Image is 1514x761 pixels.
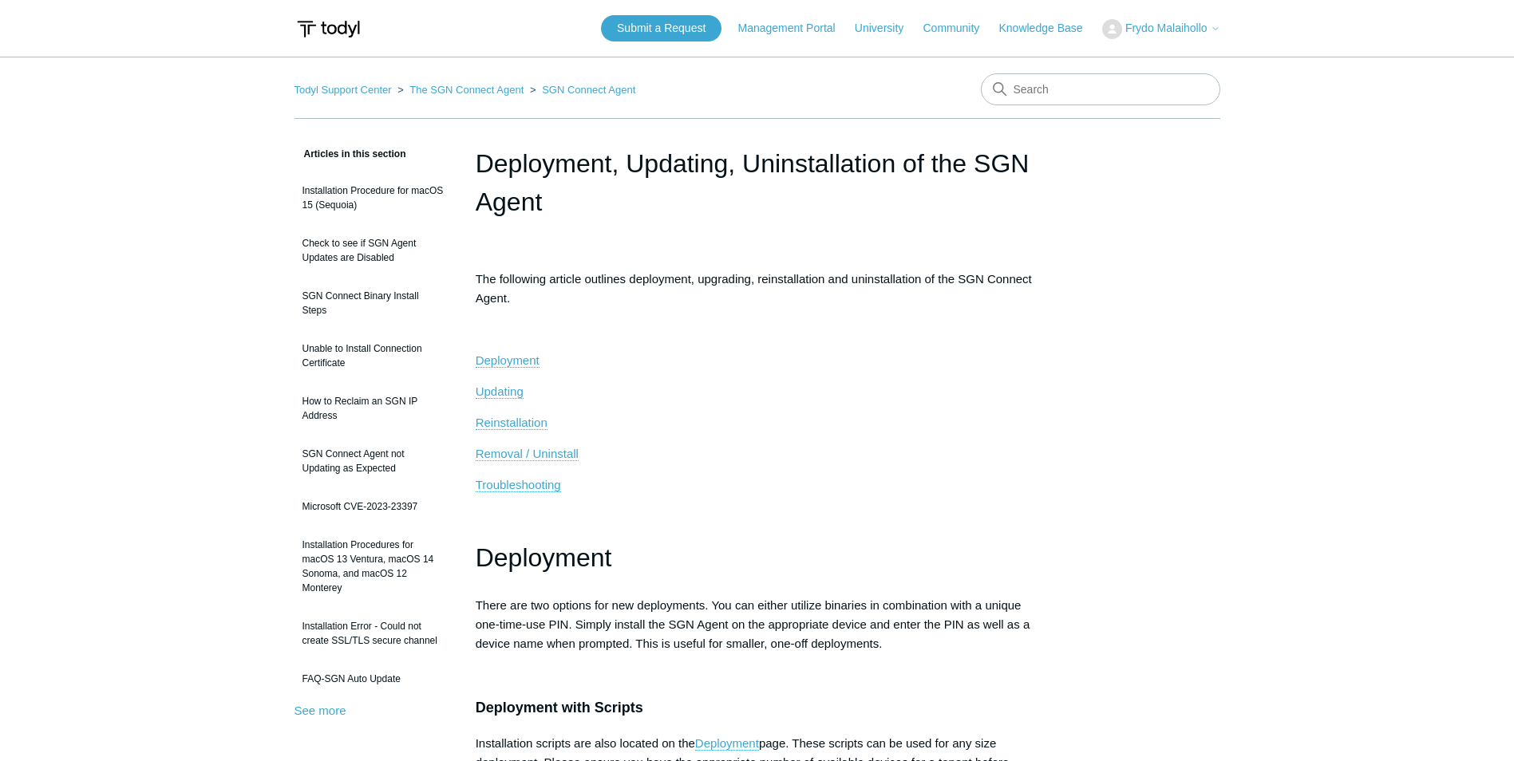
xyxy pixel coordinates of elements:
span: Reinstallation [476,416,547,429]
a: SGN Connect Binary Install Steps [294,281,452,325]
a: Reinstallation [476,416,547,430]
span: Troubleshooting [476,478,561,491]
span: Installation scripts are also located on the [476,736,695,750]
a: See more [294,704,346,717]
a: Deployment [476,353,540,368]
a: Installation Procedure for macOS 15 (Sequoia) [294,175,452,220]
span: Deployment with Scripts [476,700,643,716]
a: Deployment [695,736,759,751]
a: Knowledge Base [998,20,1098,37]
span: Removal / Uninstall [476,447,579,460]
span: Articles in this section [294,148,406,160]
li: Todyl Support Center [294,84,395,96]
input: Search [981,73,1220,105]
a: Unable to Install Connection Certificate [294,333,452,378]
span: Updating [476,384,524,398]
span: Deployment [476,543,612,572]
a: FAQ-SGN Auto Update [294,664,452,694]
a: The SGN Connect Agent [409,84,524,96]
a: Installation Error - Could not create SSL/TLS secure channel [294,611,452,656]
a: Troubleshooting [476,478,561,492]
span: There are two options for new deployments. You can either utilize binaries in combination with a ... [476,598,1030,650]
a: Community [923,20,996,37]
a: Management Portal [738,20,852,37]
a: Installation Procedures for macOS 13 Ventura, macOS 14 Sonoma, and macOS 12 Monterey [294,530,452,603]
a: Submit a Request [601,15,721,41]
h1: Deployment, Updating, Uninstallation of the SGN Agent [476,144,1039,221]
a: Updating [476,384,524,399]
a: How to Reclaim an SGN IP Address [294,386,452,431]
a: SGN Connect Agent not Updating as Expected [294,439,452,483]
a: Removal / Uninstall [476,447,579,461]
img: Todyl Support Center Help Center home page [294,14,362,44]
li: The SGN Connect Agent [394,84,527,96]
span: Frydo Malaihollo [1125,22,1208,34]
a: Todyl Support Center [294,84,392,96]
li: SGN Connect Agent [527,84,635,96]
span: Deployment [476,353,540,367]
a: Microsoft CVE-2023-23397 [294,491,452,522]
span: The following article outlines deployment, upgrading, reinstallation and uninstallation of the SG... [476,272,1032,305]
a: SGN Connect Agent [542,84,635,96]
a: Check to see if SGN Agent Updates are Disabled [294,228,452,273]
a: University [855,20,919,37]
button: Frydo Malaihollo [1102,19,1220,39]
